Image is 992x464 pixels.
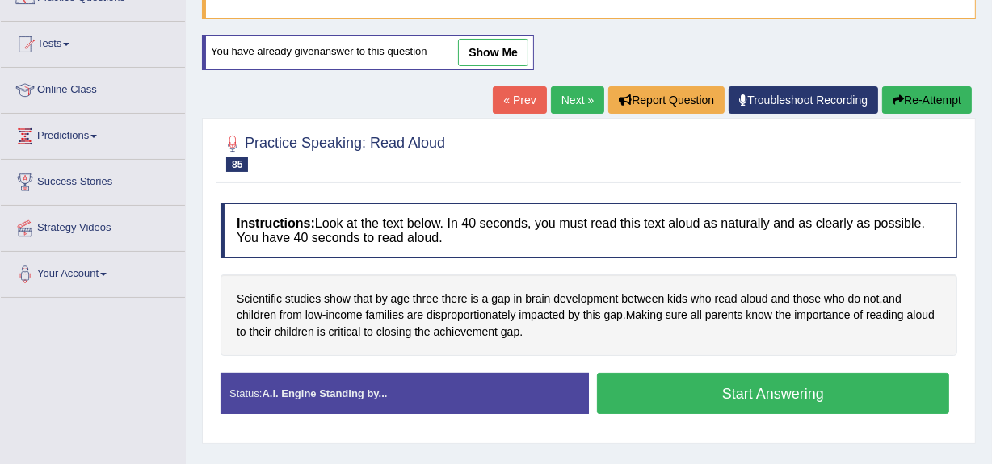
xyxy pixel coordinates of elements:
span: Click to see word definition [776,307,791,324]
a: Predictions [1,114,185,154]
span: Click to see word definition [907,307,935,324]
div: , - . . [221,274,957,357]
span: Click to see word definition [413,291,439,307]
span: Click to see word definition [866,307,904,324]
span: Click to see word definition [793,291,821,307]
div: Status: [221,373,589,414]
span: Click to see word definition [391,291,410,307]
span: Click to see word definition [329,324,361,341]
span: 85 [226,157,248,172]
span: Click to see word definition [482,291,489,307]
a: Success Stories [1,160,185,200]
span: Click to see word definition [604,307,623,324]
span: Click to see word definition [237,291,282,307]
a: Online Class [1,68,185,108]
span: Click to see word definition [691,291,712,307]
a: Troubleshoot Recording [729,86,878,114]
span: Click to see word definition [741,291,768,307]
span: Click to see word definition [250,324,271,341]
span: Click to see word definition [407,307,423,324]
span: Click to see word definition [280,307,302,324]
span: Click to see word definition [491,291,510,307]
a: Your Account [1,252,185,292]
a: show me [458,39,528,66]
span: Click to see word definition [326,307,363,324]
span: Click to see word definition [746,307,772,324]
strong: A.I. Engine Standing by... [262,387,387,399]
span: Click to see word definition [442,291,468,307]
a: Next » [551,86,604,114]
span: Click to see word definition [434,324,498,341]
span: Click to see word definition [583,307,601,324]
span: Click to see word definition [376,291,388,307]
span: Click to see word definition [848,291,861,307]
span: Click to see word definition [864,291,879,307]
span: Click to see word definition [427,307,516,324]
span: Click to see word definition [317,324,326,341]
button: Start Answering [597,373,949,414]
span: Click to see word definition [691,307,702,324]
span: Click to see word definition [882,291,901,307]
span: Click to see word definition [666,307,687,324]
span: Click to see word definition [324,291,351,307]
a: Tests [1,22,185,62]
a: Strategy Videos [1,206,185,246]
span: Click to see word definition [525,291,550,307]
span: Click to see word definition [568,307,580,324]
span: Click to see word definition [414,324,430,341]
span: Click to see word definition [376,324,412,341]
span: Click to see word definition [354,291,372,307]
b: Instructions: [237,216,315,230]
span: Click to see word definition [854,307,864,324]
span: Click to see word definition [237,324,246,341]
span: Click to see word definition [715,291,738,307]
span: Click to see word definition [237,307,276,324]
span: Click to see word definition [501,324,519,341]
h4: Look at the text below. In 40 seconds, you must read this text aloud as naturally and as clearly ... [221,203,957,257]
span: Click to see word definition [275,324,314,341]
button: Report Question [608,86,725,114]
span: Click to see word definition [285,291,321,307]
span: Click to see word definition [514,291,523,307]
a: « Prev [493,86,546,114]
span: Click to see word definition [553,291,618,307]
span: Click to see word definition [621,291,664,307]
span: Click to see word definition [824,291,845,307]
span: Click to see word definition [626,307,662,324]
span: Click to see word definition [519,307,565,324]
div: You have already given answer to this question [202,35,534,70]
span: Click to see word definition [771,291,790,307]
span: Click to see word definition [705,307,743,324]
span: Click to see word definition [794,307,850,324]
span: Click to see word definition [364,324,373,341]
h2: Practice Speaking: Read Aloud [221,132,445,172]
button: Re-Attempt [882,86,972,114]
span: Click to see word definition [366,307,404,324]
span: Click to see word definition [471,291,479,307]
span: Click to see word definition [667,291,687,307]
span: Click to see word definition [305,307,322,324]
